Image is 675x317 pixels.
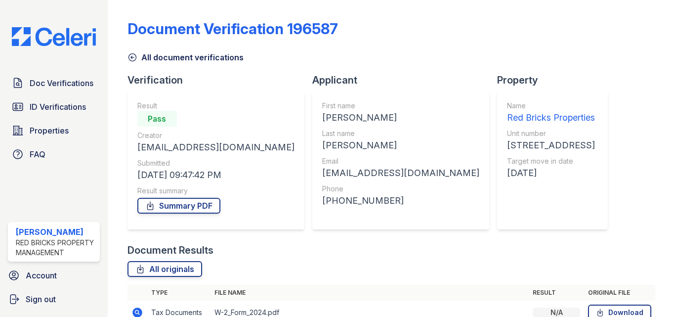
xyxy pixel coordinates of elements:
[507,101,595,125] a: Name Red Bricks Properties
[127,73,312,87] div: Verification
[8,121,100,140] a: Properties
[30,77,93,89] span: Doc Verifications
[507,138,595,152] div: [STREET_ADDRESS]
[137,186,295,196] div: Result summary
[507,111,595,125] div: Red Bricks Properties
[322,166,479,180] div: [EMAIL_ADDRESS][DOMAIN_NAME]
[507,129,595,138] div: Unit number
[137,131,295,140] div: Creator
[147,285,211,301] th: Type
[137,198,220,214] a: Summary PDF
[4,27,104,46] img: CE_Logo_Blue-a8612792a0a2168367f1c8372b55b34899dd931a85d93a1a3d3e32e68fde9ad4.png
[507,156,595,166] div: Target move in date
[8,73,100,93] a: Doc Verifications
[127,20,338,38] div: Document Verification 196587
[137,158,295,168] div: Submitted
[30,125,69,136] span: Properties
[529,285,584,301] th: Result
[312,73,497,87] div: Applicant
[322,156,479,166] div: Email
[322,129,479,138] div: Last name
[26,293,56,305] span: Sign out
[137,168,295,182] div: [DATE] 09:47:42 PM
[584,285,655,301] th: Original file
[127,261,202,277] a: All originals
[507,101,595,111] div: Name
[322,138,479,152] div: [PERSON_NAME]
[4,289,104,309] a: Sign out
[507,166,595,180] div: [DATE]
[30,101,86,113] span: ID Verifications
[26,270,57,281] span: Account
[30,148,45,160] span: FAQ
[137,111,177,127] div: Pass
[322,101,479,111] div: First name
[322,194,479,208] div: [PHONE_NUMBER]
[137,140,295,154] div: [EMAIL_ADDRESS][DOMAIN_NAME]
[322,111,479,125] div: [PERSON_NAME]
[322,184,479,194] div: Phone
[16,238,96,258] div: Red Bricks Property Management
[8,144,100,164] a: FAQ
[497,73,616,87] div: Property
[8,97,100,117] a: ID Verifications
[4,266,104,285] a: Account
[16,226,96,238] div: [PERSON_NAME]
[127,243,213,257] div: Document Results
[211,285,529,301] th: File name
[127,51,244,63] a: All document verifications
[137,101,295,111] div: Result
